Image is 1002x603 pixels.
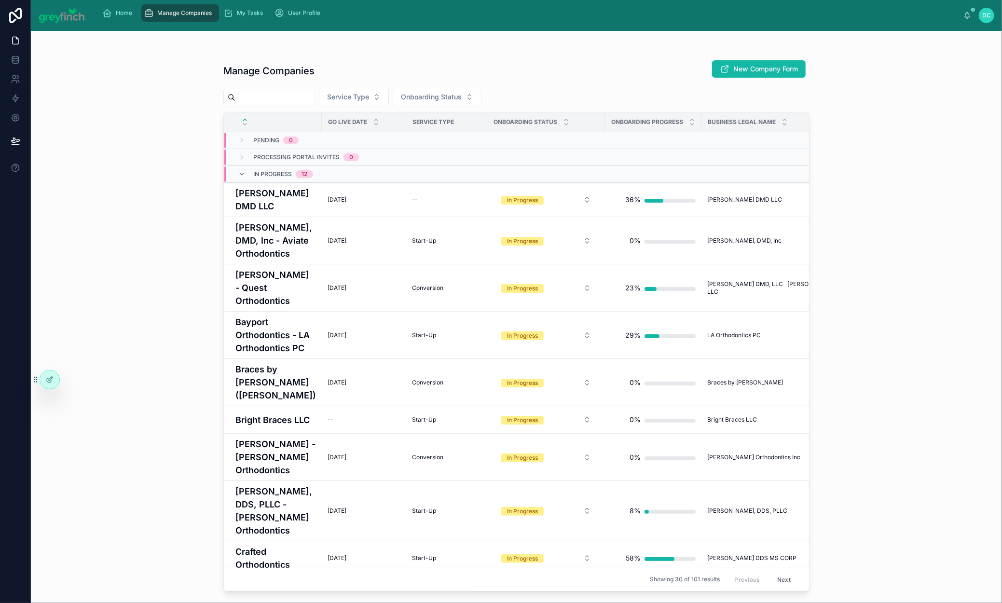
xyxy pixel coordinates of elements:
img: App logo [39,8,87,23]
div: In Progress [507,284,538,293]
span: Processing Portal Invites [253,153,340,161]
a: Select Button [493,279,599,297]
div: 0% [630,410,641,429]
a: 0% [611,231,696,250]
div: 29% [625,326,641,345]
span: [DATE] [328,453,346,461]
a: Start-Up [412,507,481,515]
span: Conversion [412,284,443,292]
span: [DATE] [328,331,346,339]
div: In Progress [507,453,538,462]
span: [DATE] [328,196,346,204]
span: New Company Form [733,64,798,74]
a: Select Button [493,549,599,567]
a: [PERSON_NAME], DMD, Inc - Aviate Orthodontics [235,221,316,260]
a: [PERSON_NAME] Orthodontics Inc [707,453,864,461]
span: [DATE] [328,379,346,386]
span: Home [116,9,133,17]
div: In Progress [507,196,538,205]
button: Next [770,572,797,587]
span: Start-Up [412,237,436,245]
div: In Progress [507,416,538,425]
a: Start-Up [412,554,481,562]
span: Braces by [PERSON_NAME] [707,379,783,386]
a: [PERSON_NAME] DMD, LLC [PERSON_NAME] DMD2, LLC [707,280,864,296]
a: Start-Up [412,416,481,424]
span: Onboarding Progress [611,118,683,126]
a: [PERSON_NAME] - [PERSON_NAME] Orthodontics [235,438,316,477]
a: Bright Braces LLC [707,416,864,424]
span: Pending [253,137,279,144]
div: 23% [625,278,641,298]
div: 8% [630,501,641,521]
a: -- [412,196,481,204]
h4: [PERSON_NAME] - Quest Orthodontics [235,268,316,307]
a: 36% [611,190,696,209]
a: Start-Up [412,237,481,245]
div: In Progress [507,237,538,246]
button: Select Button [494,374,599,391]
span: Business Legal Name [708,118,776,126]
a: [DATE] [328,284,400,292]
a: Conversion [412,379,481,386]
a: [DATE] [328,554,400,562]
button: Select Button [494,502,599,520]
span: [PERSON_NAME], DDS, PLLC [707,507,787,515]
h4: Bayport Orthodontics - LA Orthodontics PC [235,315,316,355]
a: [DATE] [328,331,400,339]
span: [DATE] [328,554,346,562]
button: Select Button [494,411,599,428]
div: 0 [289,137,293,144]
div: 0% [630,448,641,467]
span: [PERSON_NAME] Orthodontics Inc [707,453,800,461]
a: Select Button [493,373,599,392]
a: User Profile [272,4,328,22]
a: [DATE] [328,507,400,515]
span: Start-Up [412,331,436,339]
a: Start-Up [412,331,481,339]
a: Manage Companies [141,4,219,22]
a: Bright Braces LLC [235,413,316,426]
button: Select Button [393,88,481,106]
span: Showing 30 of 101 results [650,576,720,584]
div: 0% [630,373,641,392]
div: scrollable content [95,2,964,24]
span: Bright Braces LLC [707,416,757,424]
span: Start-Up [412,507,436,515]
span: LA Orthodontics PC [707,331,761,339]
a: Home [100,4,139,22]
a: [PERSON_NAME] DMD LLC [707,196,864,204]
a: 58% [611,548,696,568]
button: Select Button [494,232,599,249]
span: Conversion [412,453,443,461]
span: User Profile [288,9,321,17]
a: [PERSON_NAME], DDS, PLLC [707,507,864,515]
button: New Company Form [712,60,806,78]
button: Select Button [494,279,599,297]
a: [DATE] [328,237,400,245]
div: In Progress [507,507,538,516]
span: -- [328,416,333,424]
button: Select Button [494,449,599,466]
span: [PERSON_NAME] DDS MS CORP [707,554,796,562]
a: Select Button [493,411,599,429]
div: 0% [630,231,641,250]
a: [PERSON_NAME] DMD LLC [235,187,316,213]
span: Onboarding Status [401,92,462,102]
a: Crafted Orthodontics [235,545,316,571]
a: Select Button [493,502,599,520]
a: 0% [611,448,696,467]
span: Start-Up [412,416,436,424]
a: Select Button [493,448,599,466]
div: 58% [626,548,641,568]
span: DC [982,12,991,19]
span: Conversion [412,379,443,386]
a: [DATE] [328,453,400,461]
a: 23% [611,278,696,298]
span: Manage Companies [158,9,212,17]
a: Conversion [412,284,481,292]
span: [DATE] [328,284,346,292]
